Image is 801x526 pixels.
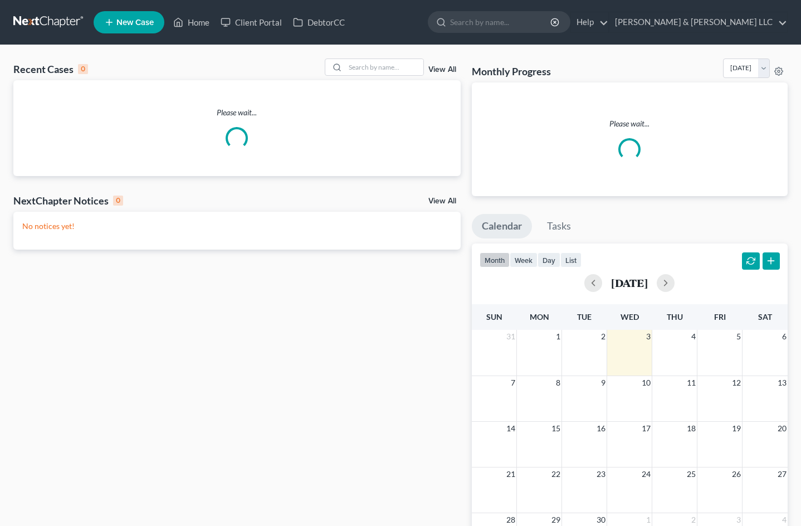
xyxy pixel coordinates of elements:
span: 27 [776,467,788,481]
p: No notices yet! [22,221,452,232]
span: 5 [735,330,742,343]
div: Recent Cases [13,62,88,76]
span: Wed [621,312,639,322]
span: 1 [555,330,561,343]
span: 25 [686,467,697,481]
p: Please wait... [13,107,461,118]
span: 24 [641,467,652,481]
span: 12 [731,376,742,389]
a: Tasks [537,214,581,238]
span: 18 [686,422,697,435]
span: 15 [550,422,561,435]
span: 14 [505,422,516,435]
span: Sun [486,312,502,322]
span: 3 [645,330,652,343]
span: Thu [667,312,683,322]
button: week [510,252,538,267]
div: NextChapter Notices [13,194,123,207]
span: 23 [595,467,607,481]
a: Help [571,12,608,32]
span: Tue [577,312,592,322]
a: View All [428,66,456,74]
span: 19 [731,422,742,435]
span: 6 [781,330,788,343]
span: 7 [510,376,516,389]
p: Please wait... [481,118,779,129]
h2: [DATE] [611,277,648,289]
span: 2 [600,330,607,343]
h3: Monthly Progress [472,65,551,78]
span: 31 [505,330,516,343]
a: DebtorCC [287,12,350,32]
a: [PERSON_NAME] & [PERSON_NAME] LLC [609,12,787,32]
span: 8 [555,376,561,389]
span: New Case [116,18,154,27]
span: 9 [600,376,607,389]
span: Fri [714,312,726,322]
span: 22 [550,467,561,481]
input: Search by name... [450,12,552,32]
span: 13 [776,376,788,389]
span: 17 [641,422,652,435]
span: 10 [641,376,652,389]
input: Search by name... [345,59,423,75]
span: 20 [776,422,788,435]
span: 11 [686,376,697,389]
span: 21 [505,467,516,481]
a: Client Portal [215,12,287,32]
span: 4 [690,330,697,343]
div: 0 [78,64,88,74]
button: list [560,252,582,267]
span: 26 [731,467,742,481]
span: Sat [758,312,772,322]
a: Home [168,12,215,32]
button: day [538,252,560,267]
span: 16 [595,422,607,435]
div: 0 [113,196,123,206]
button: month [480,252,510,267]
span: Mon [530,312,549,322]
a: View All [428,197,456,205]
a: Calendar [472,214,532,238]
